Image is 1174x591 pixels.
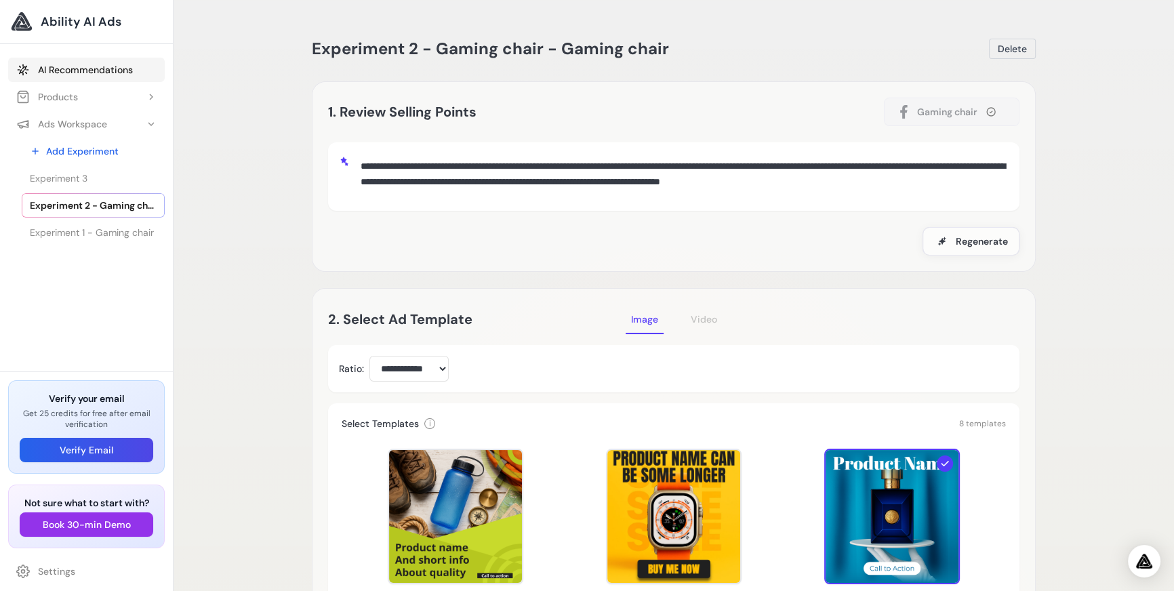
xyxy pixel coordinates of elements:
span: i [429,418,431,429]
a: Ability AI Ads [11,11,162,33]
a: Settings [8,559,165,584]
button: Image [626,304,664,334]
span: Experiment 2 - Gaming chair - Gaming chair [30,199,157,212]
a: Experiment 2 - Gaming chair - Gaming chair [22,193,165,218]
button: Video [685,304,723,334]
a: Experiment 3 [22,166,165,190]
span: Delete [998,42,1027,56]
span: Regenerate [956,235,1008,248]
span: Experiment 3 [30,171,87,185]
button: Products [8,85,165,109]
span: Experiment 2 - Gaming chair - Gaming chair [312,38,669,59]
span: Image [631,313,658,325]
button: Gaming chair [884,98,1019,126]
div: Products [16,90,78,104]
button: Ads Workspace [8,112,165,136]
label: Ratio: [339,362,364,375]
div: Ads Workspace [16,117,107,131]
h3: Select Templates [342,417,419,430]
span: Ability AI Ads [41,12,121,31]
h3: Verify your email [20,392,153,405]
button: Book 30-min Demo [20,512,153,537]
h2: 1. Review Selling Points [328,101,477,123]
button: Verify Email [20,438,153,462]
button: Regenerate [923,227,1019,256]
span: Video [691,313,717,325]
div: Open Intercom Messenger [1128,545,1160,577]
a: Add Experiment [22,139,165,163]
span: Gaming chair [917,105,977,119]
a: Experiment 1 - Gaming chair [22,220,165,245]
button: Delete [989,39,1036,59]
a: AI Recommendations [8,58,165,82]
h3: Not sure what to start with? [20,496,153,510]
span: 8 templates [959,418,1006,429]
h2: 2. Select Ad Template [328,308,626,330]
span: Experiment 1 - Gaming chair [30,226,154,239]
p: Get 25 credits for free after email verification [20,408,153,430]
